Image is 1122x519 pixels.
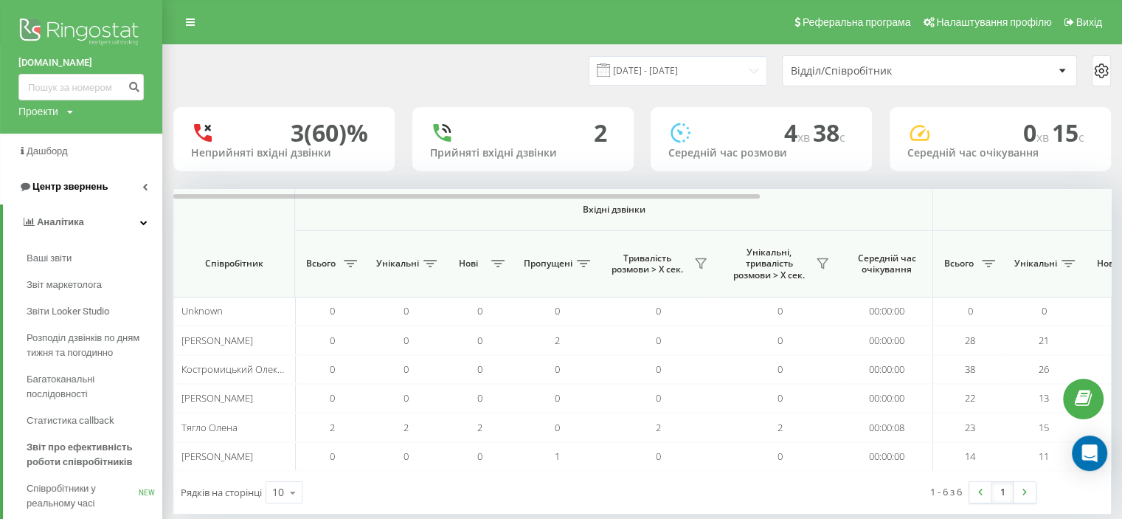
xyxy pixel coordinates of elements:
[430,147,616,159] div: Прийняті вхідні дзвінки
[968,304,973,317] span: 0
[778,334,783,347] span: 0
[27,440,155,470] span: Звіт про ефективність роботи співробітників
[330,421,335,434] span: 2
[450,258,487,269] span: Нові
[656,304,661,317] span: 0
[181,391,253,405] span: [PERSON_NAME]
[991,482,1014,503] a: 1
[1039,450,1049,463] span: 11
[965,450,975,463] span: 14
[27,434,162,475] a: Звіт про ефективність роботи співробітників
[37,216,84,227] span: Аналiтика
[778,304,783,317] span: 0
[18,55,144,70] a: [DOMAIN_NAME]
[27,304,109,319] span: Звіти Looker Studio
[555,421,560,434] span: 0
[477,421,482,434] span: 2
[27,413,114,428] span: Статистика callback
[656,421,661,434] span: 2
[965,421,975,434] span: 23
[656,334,661,347] span: 0
[791,65,967,78] div: Відділ/Співробітник
[841,326,933,354] td: 00:00:00
[27,408,162,434] a: Статистика callback
[330,362,335,376] span: 0
[1052,117,1084,148] span: 15
[797,129,813,145] span: хв
[477,362,482,376] span: 0
[186,258,282,269] span: Співробітник
[778,421,783,434] span: 2
[1042,304,1047,317] span: 0
[555,450,560,463] span: 1
[555,391,560,405] span: 0
[594,119,607,147] div: 2
[404,421,409,434] span: 2
[477,450,482,463] span: 0
[27,372,155,402] span: Багатоканальні послідовності
[1039,362,1049,376] span: 26
[27,145,68,157] span: Дашборд
[330,450,335,463] span: 0
[524,258,572,269] span: Пропущені
[27,475,162,517] a: Співробітники у реальному часіNEW
[555,304,560,317] span: 0
[330,304,335,317] span: 0
[181,304,223,317] span: Unknown
[936,16,1051,28] span: Налаштування профілю
[555,334,560,347] span: 2
[1072,436,1107,471] div: Open Intercom Messenger
[1039,421,1049,434] span: 15
[333,204,894,216] span: Вхідні дзвінки
[656,362,661,376] span: 0
[778,391,783,405] span: 0
[272,485,284,500] div: 10
[907,147,1093,159] div: Середній час очікування
[477,391,482,405] span: 0
[841,297,933,326] td: 00:00:00
[555,362,560,376] span: 0
[839,129,845,145] span: c
[18,15,144,52] img: Ringostat logo
[841,413,933,441] td: 00:00:08
[1076,16,1102,28] span: Вихід
[1078,129,1084,145] span: c
[32,181,108,192] span: Центр звернень
[727,247,811,281] span: Унікальні, тривалість розмови > Х сек.
[191,147,377,159] div: Неприйняті вхідні дзвінки
[930,484,962,499] div: 1 - 6 з 6
[1023,117,1052,148] span: 0
[803,16,911,28] span: Реферальна програма
[852,252,921,275] span: Середній час очікування
[965,362,975,376] span: 38
[778,362,783,376] span: 0
[27,325,162,366] a: Розподіл дзвінків по дням тижня та погодинно
[841,442,933,471] td: 00:00:00
[27,331,155,360] span: Розподіл дзвінків по дням тижня та погодинно
[404,304,409,317] span: 0
[18,104,58,119] div: Проекти
[27,251,72,266] span: Ваші звіти
[181,362,304,376] span: Костромицький Олександр
[181,450,253,463] span: [PERSON_NAME]
[330,391,335,405] span: 0
[302,258,339,269] span: Всього
[27,366,162,408] a: Багатоканальні послідовності
[27,481,139,511] span: Співробітники у реальному часі
[181,421,238,434] span: Тягло Олена
[1039,391,1049,405] span: 13
[27,245,162,272] a: Ваші звіти
[778,450,783,463] span: 0
[477,334,482,347] span: 0
[27,272,162,298] a: Звіт маркетолога
[181,334,253,347] span: [PERSON_NAME]
[18,74,144,100] input: Пошук за номером
[27,278,102,292] span: Звіт маркетолога
[656,450,661,463] span: 0
[1036,129,1052,145] span: хв
[965,391,975,405] span: 22
[181,486,262,499] span: Рядків на сторінці
[841,355,933,384] td: 00:00:00
[376,258,419,269] span: Унікальні
[404,391,409,405] span: 0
